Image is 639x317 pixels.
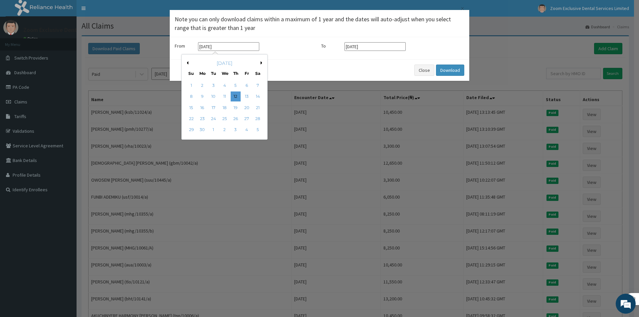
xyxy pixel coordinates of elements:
div: Tu [211,71,216,76]
div: We [222,71,227,76]
div: Choose Saturday, June 28th, 2025 [253,114,263,124]
div: Choose Sunday, June 22nd, 2025 [186,114,196,124]
h4: Note you can only download claims within a maximum of 1 year and the dates will auto-adjust when ... [175,15,464,32]
div: Choose Friday, June 20th, 2025 [242,103,252,113]
div: Choose Thursday, June 12th, 2025 [231,92,241,102]
button: Close [460,5,464,12]
button: Close [414,65,434,76]
button: Previous Month [185,61,188,65]
div: Choose Wednesday, June 18th, 2025 [220,103,230,113]
div: Choose Friday, June 6th, 2025 [242,80,252,90]
div: Chat with us now [35,37,112,46]
span: × [461,4,464,13]
button: Download [436,65,464,76]
div: Choose Tuesday, June 3rd, 2025 [208,80,218,90]
div: Choose Thursday, June 5th, 2025 [231,80,241,90]
div: Mo [199,71,205,76]
div: [DATE] [184,60,265,67]
div: Choose Saturday, June 14th, 2025 [253,92,263,102]
textarea: Type your message and hit 'Enter' [3,182,127,205]
div: Choose Friday, June 27th, 2025 [242,114,252,124]
img: d_794563401_company_1708531726252_794563401 [12,33,27,50]
div: Choose Thursday, June 19th, 2025 [231,103,241,113]
div: Choose Tuesday, July 1st, 2025 [208,125,218,135]
div: Sa [255,71,261,76]
div: Choose Tuesday, June 10th, 2025 [208,92,218,102]
div: Choose Saturday, June 21st, 2025 [253,103,263,113]
button: Next Month [261,61,264,65]
div: Choose Friday, June 13th, 2025 [242,92,252,102]
div: Choose Sunday, June 29th, 2025 [186,125,196,135]
div: Fr [244,71,250,76]
div: Th [233,71,239,76]
div: Choose Tuesday, June 24th, 2025 [208,114,218,124]
div: month 2025-06 [186,80,263,136]
label: To [321,43,341,49]
div: Su [188,71,194,76]
div: Choose Thursday, June 26th, 2025 [231,114,241,124]
label: From [175,43,195,49]
div: Choose Monday, June 23rd, 2025 [197,114,207,124]
div: Choose Monday, June 2nd, 2025 [197,80,207,90]
div: Choose Sunday, June 1st, 2025 [186,80,196,90]
div: Choose Monday, June 16th, 2025 [197,103,207,113]
div: Minimize live chat window [109,3,125,19]
div: Choose Tuesday, June 17th, 2025 [208,103,218,113]
input: Select end date [344,42,406,51]
div: Choose Sunday, June 15th, 2025 [186,103,196,113]
div: Choose Monday, June 30th, 2025 [197,125,207,135]
div: Choose Sunday, June 8th, 2025 [186,92,196,102]
div: Choose Monday, June 9th, 2025 [197,92,207,102]
div: Choose Wednesday, June 25th, 2025 [220,114,230,124]
div: Choose Wednesday, June 11th, 2025 [220,92,230,102]
div: Choose Wednesday, July 2nd, 2025 [220,125,230,135]
span: We're online! [39,84,92,151]
div: Choose Friday, July 4th, 2025 [242,125,252,135]
div: Choose Thursday, July 3rd, 2025 [231,125,241,135]
div: Choose Wednesday, June 4th, 2025 [220,80,230,90]
div: Choose Saturday, July 5th, 2025 [253,125,263,135]
div: Choose Saturday, June 7th, 2025 [253,80,263,90]
input: Select start date [198,42,259,51]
